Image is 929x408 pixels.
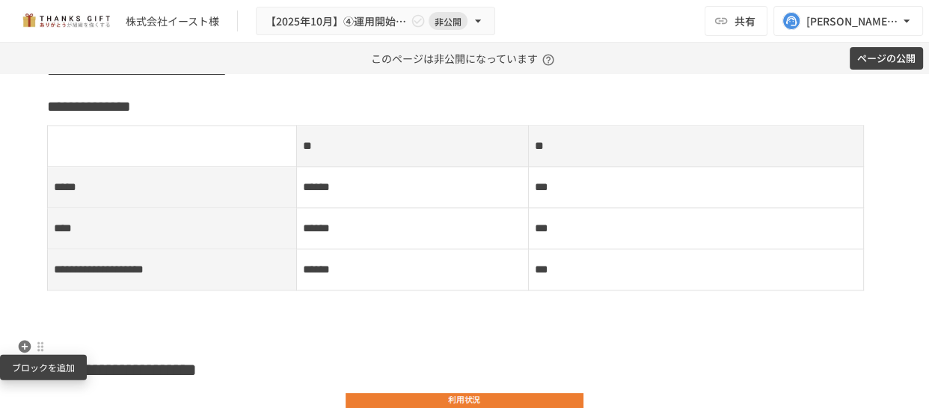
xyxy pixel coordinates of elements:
[705,6,767,36] button: 共有
[18,9,114,33] img: mMP1OxWUAhQbsRWCurg7vIHe5HqDpP7qZo7fRoNLXQh
[256,7,495,36] button: 【2025年10月】④運用開始後1回目 振り返りMTG非公開
[773,6,923,36] button: [PERSON_NAME][EMAIL_ADDRESS][DOMAIN_NAME]
[735,13,755,29] span: 共有
[42,337,877,356] div: Typeahead menu
[266,12,408,31] span: 【2025年10月】④運用開始後1回目 振り返りMTG
[850,47,923,70] button: ページの公開
[806,12,899,31] div: [PERSON_NAME][EMAIL_ADDRESS][DOMAIN_NAME]
[429,13,467,29] span: 非公開
[126,13,219,29] div: 株式会社イースト様
[371,43,559,74] p: このページは非公開になっています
